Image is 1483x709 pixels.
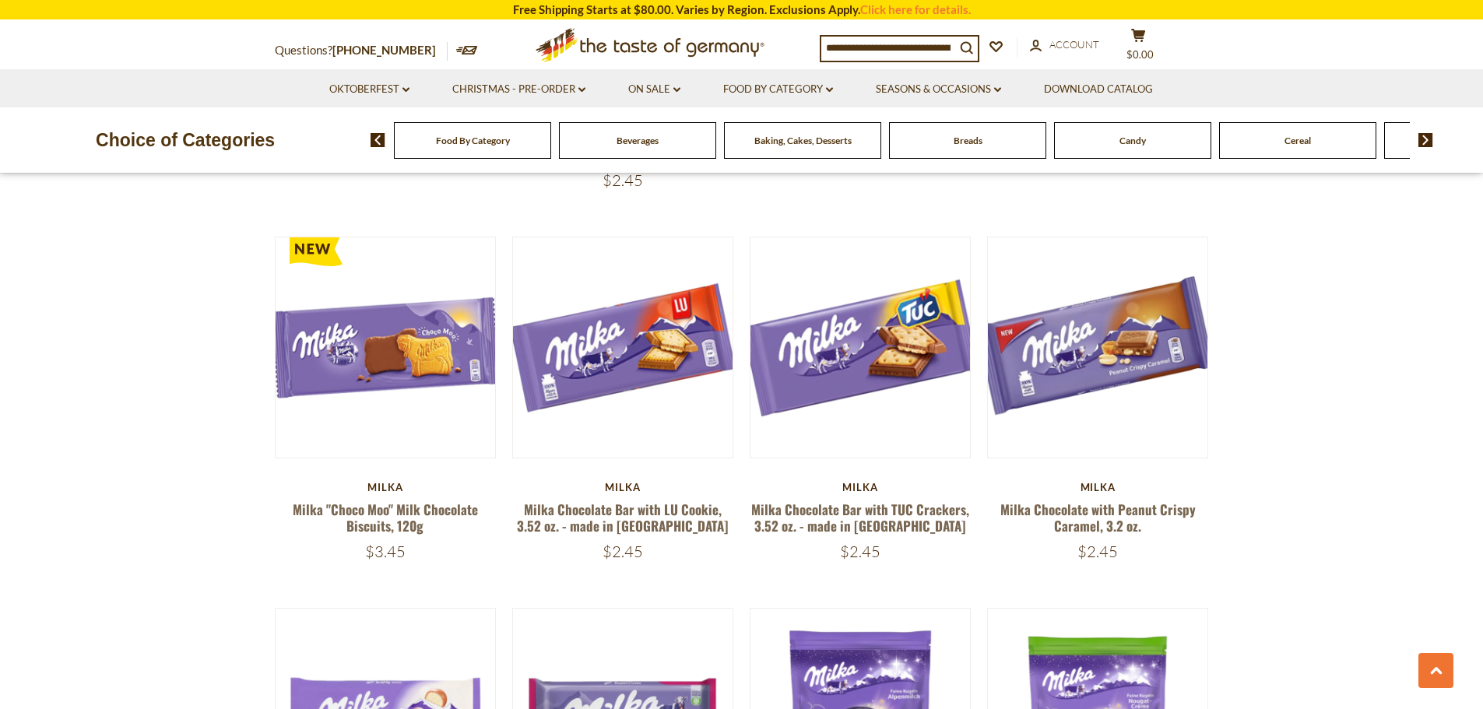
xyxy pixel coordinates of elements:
[329,81,409,98] a: Oktoberfest
[1116,28,1162,67] button: $0.00
[751,500,969,535] a: Milka Chocolate Bar with TUC Crackers, 3.52 oz. - made in [GEOGRAPHIC_DATA]
[628,81,680,98] a: On Sale
[517,500,729,535] a: Milka Chocolate Bar with LU Cookie, 3.52 oz. - made in [GEOGRAPHIC_DATA]
[603,542,643,561] span: $2.45
[954,135,982,146] a: Breads
[987,481,1209,493] div: Milka
[452,81,585,98] a: Christmas - PRE-ORDER
[513,237,733,458] img: Milka
[750,481,972,493] div: Milka
[1126,48,1154,61] span: $0.00
[617,135,659,146] a: Beverages
[750,237,971,458] img: Milka
[860,2,971,16] a: Click here for details.
[275,481,497,493] div: Milka
[1418,133,1433,147] img: next arrow
[723,81,833,98] a: Food By Category
[840,542,880,561] span: $2.45
[436,135,510,146] a: Food By Category
[512,481,734,493] div: Milka
[1284,135,1311,146] a: Cereal
[1119,135,1146,146] a: Candy
[293,500,478,535] a: Milka "Choco Moo" Milk Chocolate Biscuits, 120g
[276,237,496,458] img: Milka
[365,542,406,561] span: $3.45
[1030,37,1099,54] a: Account
[988,237,1208,458] img: Milka
[371,133,385,147] img: previous arrow
[754,135,852,146] a: Baking, Cakes, Desserts
[876,81,1001,98] a: Seasons & Occasions
[603,170,643,190] span: $2.45
[332,43,436,57] a: [PHONE_NUMBER]
[1044,81,1153,98] a: Download Catalog
[275,40,448,61] p: Questions?
[1049,38,1099,51] span: Account
[1000,500,1196,535] a: Milka Chocolate with Peanut Crispy Caramel, 3.2 oz.
[1077,542,1118,561] span: $2.45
